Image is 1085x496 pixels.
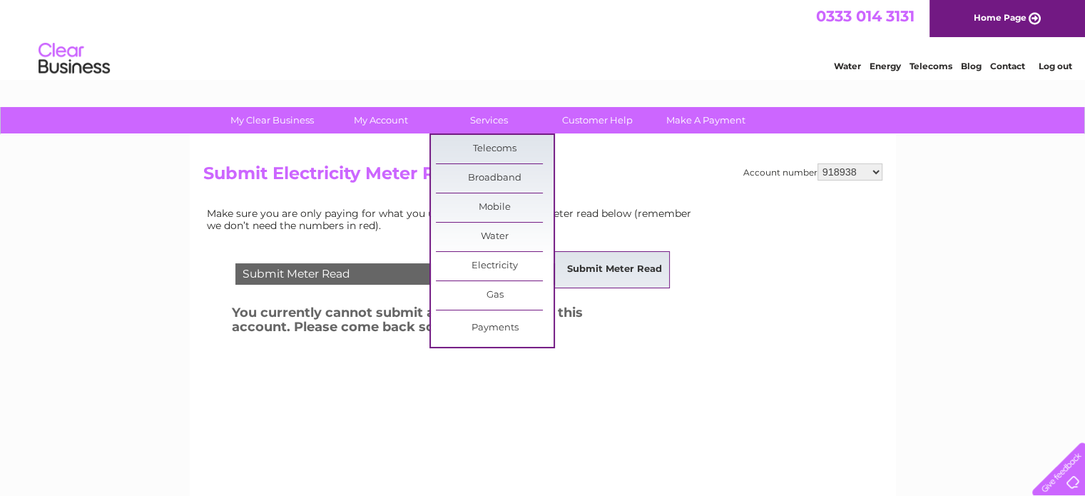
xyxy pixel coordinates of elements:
a: Telecoms [436,135,554,163]
div: Submit Meter Read [235,263,599,285]
a: Mobile [436,193,554,222]
a: Energy [870,61,901,71]
a: Gas [436,281,554,310]
td: Make sure you are only paying for what you use. Simply enter your meter read below (remember we d... [203,204,703,234]
a: My Clear Business [213,107,331,133]
a: Water [436,223,554,251]
a: Services [430,107,548,133]
a: Electricity [436,252,554,280]
h3: You currently cannot submit a meter reading on this account. Please come back soon! [232,303,637,342]
a: Telecoms [910,61,952,71]
a: Log out [1038,61,1071,71]
a: Broadband [436,164,554,193]
a: Submit Meter Read [556,255,673,284]
a: Water [834,61,861,71]
a: Make A Payment [647,107,765,133]
a: My Account [322,107,439,133]
div: Clear Business is a trading name of Verastar Limited (registered in [GEOGRAPHIC_DATA] No. 3667643... [206,8,880,69]
h2: Submit Electricity Meter Read [203,163,882,191]
img: logo.png [38,37,111,81]
a: Customer Help [539,107,656,133]
a: Contact [990,61,1025,71]
a: 0333 014 3131 [816,7,915,25]
div: Account number [743,163,882,181]
a: Payments [436,314,554,343]
a: Blog [961,61,982,71]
